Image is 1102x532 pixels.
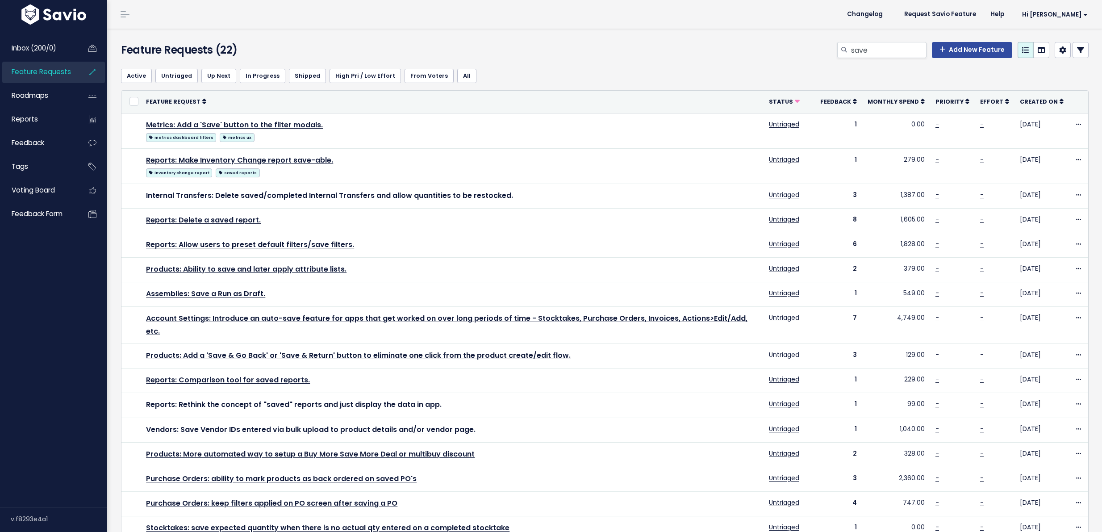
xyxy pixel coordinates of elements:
td: [DATE] [1014,307,1069,344]
td: 3 [815,467,862,491]
td: 2,360.00 [862,467,930,491]
span: Reports [12,114,38,124]
td: [DATE] [1014,369,1069,393]
a: - [980,473,984,482]
a: - [935,239,939,248]
a: - [935,155,939,164]
td: 1 [815,393,862,418]
a: Untriaged [769,264,799,273]
a: Products: Add a 'Save & Go Back' or 'Save & Return' button to eliminate one click from the produc... [146,350,571,360]
td: 1,040.00 [862,418,930,442]
a: - [935,523,939,532]
td: [DATE] [1014,148,1069,184]
a: Account Settings: Introduce an auto-save feature for apps that get worked on over long periods of... [146,313,747,336]
td: [DATE] [1014,258,1069,282]
a: - [980,120,984,129]
a: Status [769,97,800,106]
a: Feedback form [2,204,74,224]
a: Untriaged [769,313,799,322]
a: - [935,120,939,129]
a: - [980,350,984,359]
td: [DATE] [1014,418,1069,442]
a: - [980,498,984,507]
a: Feedback [2,133,74,153]
a: - [935,424,939,433]
a: Monthly Spend [868,97,925,106]
td: 549.00 [862,282,930,307]
td: 1 [815,113,862,148]
td: 3 [815,184,862,208]
a: Shipped [289,69,326,83]
a: Untriaged [769,289,799,297]
a: Untriaged [769,498,799,507]
span: Feedback [12,138,44,147]
a: Reports: Delete a saved report. [146,215,261,225]
td: 6 [815,233,862,257]
a: - [980,399,984,408]
a: saved reports [216,167,259,178]
a: Voting Board [2,180,74,201]
a: Request Savio Feature [897,8,983,21]
a: - [935,289,939,297]
a: inventory change report [146,167,212,178]
span: Hi [PERSON_NAME] [1022,11,1088,18]
a: Untriaged [769,449,799,458]
td: 379.00 [862,258,930,282]
a: Untriaged [769,120,799,129]
td: 129.00 [862,344,930,369]
a: Purchase Orders: keep filters applied on PO screen after saving a PO [146,498,397,508]
td: [DATE] [1014,184,1069,208]
a: - [935,399,939,408]
span: Priority [935,98,964,105]
span: saved reports [216,168,259,177]
span: Feedback form [12,209,63,218]
a: In Progress [240,69,285,83]
td: 7 [815,307,862,344]
td: [DATE] [1014,492,1069,516]
a: - [935,375,939,384]
a: - [935,215,939,224]
a: - [980,155,984,164]
a: High Pri / Low Effort [330,69,401,83]
a: - [935,449,939,458]
a: Reports: Allow users to preset default filters/save filters. [146,239,354,250]
a: metrics dashboard filters [146,131,216,142]
a: - [980,375,984,384]
a: Feature Request [146,97,206,106]
ul: Filter feature requests [121,69,1089,83]
h4: Feature Requests (22) [121,42,435,58]
span: Monthly Spend [868,98,919,105]
a: From Voters [405,69,454,83]
a: All [457,69,476,83]
td: 279.00 [862,148,930,184]
img: logo-white.9d6f32f41409.svg [19,4,88,25]
input: Search features... [850,42,927,58]
span: metrics ux [220,133,254,142]
span: metrics dashboard filters [146,133,216,142]
a: Untriaged [769,239,799,248]
a: - [980,523,984,532]
td: 8 [815,208,862,233]
a: Untriaged [769,473,799,482]
a: Untriaged [769,155,799,164]
td: 747.00 [862,492,930,516]
a: Feature Requests [2,62,74,82]
td: [DATE] [1014,442,1069,467]
span: Feedback [820,98,851,105]
td: [DATE] [1014,282,1069,307]
a: Hi [PERSON_NAME] [1011,8,1095,21]
td: 1,605.00 [862,208,930,233]
a: Priority [935,97,969,106]
a: - [980,190,984,199]
a: Add New Feature [932,42,1012,58]
a: Untriaged [769,523,799,532]
a: - [980,313,984,322]
a: Internal Transfers: Delete saved/completed Internal Transfers and allow quantities to be restocked. [146,190,513,201]
a: Tags [2,156,74,177]
td: 229.00 [862,369,930,393]
a: - [935,473,939,482]
a: Untriaged [769,375,799,384]
a: - [935,350,939,359]
span: Roadmaps [12,91,48,100]
span: Feature Requests [12,67,71,76]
